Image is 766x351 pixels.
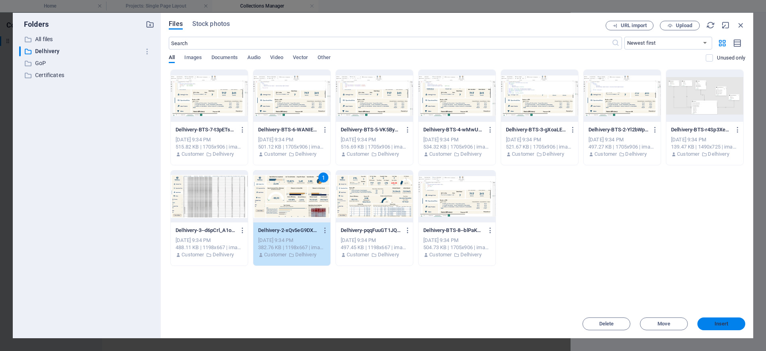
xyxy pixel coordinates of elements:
[176,251,243,258] div: By: Customer | Folder: Delhivery
[35,47,140,56] p: Delhivery
[640,317,688,330] button: Move
[429,151,452,158] p: Customer
[264,251,286,258] p: Customer
[460,251,482,258] p: Delhivery
[19,19,49,30] p: Folders
[621,23,647,28] span: URL import
[258,227,318,234] p: Delhivery-2-xQv5eG9DXqqy6i7bD2Tr5g.jpg
[506,143,573,151] div: 521.67 KB | 1705x906 | image/jpeg
[378,251,399,258] p: Delhivery
[660,21,700,30] button: Upload
[423,151,491,158] div: By: Customer | Folder: Delhivery
[594,151,617,158] p: Customer
[258,244,326,251] div: 382.76 KB | 1198x667 | image/jpeg
[176,151,243,158] div: By: Customer | Folder: Delhivery
[721,21,730,30] i: Minimize
[715,321,728,326] span: Insert
[543,151,564,158] p: Delhivery
[176,143,243,151] div: 515.82 KB | 1705x906 | image/jpeg
[19,70,154,80] div: Certificates
[671,136,738,143] div: [DATE] 9:34 PM
[258,136,326,143] div: [DATE] 9:34 PM
[295,151,316,158] p: Delhivery
[176,237,243,244] div: [DATE] 9:34 PM
[429,251,452,258] p: Customer
[588,136,656,143] div: [DATE] 9:34 PM
[341,136,408,143] div: [DATE] 9:34 PM
[588,151,656,158] div: By: Customer | Folder: Delhivery
[19,46,154,56] div: ​Delhivery
[19,46,21,56] div: ​
[182,151,204,158] p: Customer
[213,151,234,158] p: Delhivery
[341,237,408,244] div: [DATE] 9:34 PM
[676,23,692,28] span: Upload
[192,19,230,29] span: Stock photos
[347,151,369,158] p: Customer
[677,151,699,158] p: Customer
[176,227,235,234] p: Delhivery-3--d6pCrl_A1oJVD675ze1_Q.jpg
[35,71,140,80] p: Certificates
[697,317,745,330] button: Insert
[247,53,261,64] span: Audio
[318,173,328,182] div: 1
[213,251,234,258] p: Delhivery
[378,151,399,158] p: Delhivery
[506,136,573,143] div: [DATE] 9:34 PM
[506,151,573,158] div: By: Customer | Folder: Delhivery
[423,251,491,258] div: By: Customer | Folder: Delhivery
[625,151,646,158] p: Delhivery
[318,53,330,64] span: Other
[506,126,566,133] p: Delhivery-BTS-3-gXoaLEdNZ_HxSUdCnyDckQ.jpg
[606,21,653,30] button: URL import
[182,251,204,258] p: Customer
[599,321,614,326] span: Delete
[657,321,670,326] span: Move
[176,126,235,133] p: Delhivery-BTS-7-t3pETsyWklQLBgGzxYnkYg.jpg
[211,53,238,64] span: Documents
[169,37,611,50] input: Search
[176,244,243,251] div: 488.11 KB | 1198x667 | image/jpeg
[264,151,286,158] p: Customer
[512,151,534,158] p: Customer
[708,151,729,158] p: Delhivery
[184,53,202,64] span: Images
[341,143,408,151] div: 516.69 KB | 1705x906 | image/jpeg
[258,251,326,258] div: By: Customer | Folder: Delhivery
[293,53,308,64] span: Vector
[258,126,318,133] p: Delhivery-BTS-6-WANIEmvJat3EeNQE81i3aA.jpg
[270,53,283,64] span: Video
[423,126,483,133] p: Delhivery-BTS-4-wMwU-nvMeRULTRpisz5OxA.jpg
[341,126,401,133] p: Delhivery-BTS-5-VK5ByPTtd5U6aunyH_3c4A.jpg
[423,244,491,251] div: 504.73 KB | 1705x906 | image/jpeg
[169,53,175,64] span: All
[717,54,745,61] p: Displays only files that are not in use on the website. Files added during this session can still...
[169,19,183,29] span: Files
[582,317,630,330] button: Delete
[295,251,316,258] p: Delhivery
[460,151,482,158] p: Delhivery
[176,136,243,143] div: [DATE] 9:34 PM
[706,21,715,30] i: Reload
[35,35,140,44] p: All files
[341,151,408,158] div: By: Customer | Folder: Delhivery
[423,237,491,244] div: [DATE] 9:34 PM
[341,244,408,251] div: 497.45 KB | 1198x667 | image/jpeg
[258,237,326,244] div: [DATE] 9:34 PM
[423,143,491,151] div: 534.32 KB | 1705x906 | image/jpeg
[588,126,648,133] p: Delhivery-BTS-2-Yl2bWp2LFinEhffCY18TNw.jpg
[736,21,745,30] i: Close
[19,58,154,68] div: GoP
[423,136,491,143] div: [DATE] 9:34 PM
[588,143,656,151] div: 497.27 KB | 1705x906 | image/jpeg
[146,20,154,29] i: Create new folder
[341,251,408,258] div: By: Customer | Folder: Delhivery
[671,126,731,133] p: Delhivery-BTS-r4Sp3XeCWSfvRaXfMn_XXQ.jpg
[341,227,401,234] p: Delhivery-pqqFuuGT1JQvBx4fCB7kBQ.jpg
[258,143,326,151] div: 501.12 KB | 1705x906 | image/jpeg
[671,151,738,158] div: By: Customer | Folder: Delhivery
[423,227,483,234] p: Delhivery-BTS-8--blPaKg3Oeclg4y2vDfEtw.jpg
[35,59,140,68] p: GoP
[347,251,369,258] p: Customer
[671,143,738,151] div: 139.47 KB | 1490x725 | image/jpeg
